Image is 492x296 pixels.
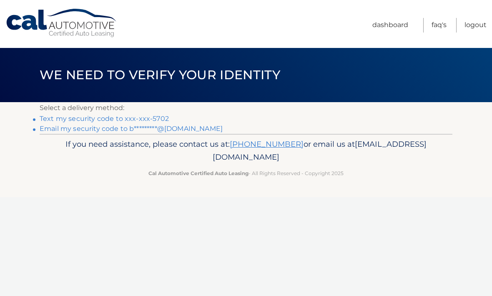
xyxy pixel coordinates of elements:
[372,18,408,33] a: Dashboard
[464,18,487,33] a: Logout
[432,18,447,33] a: FAQ's
[40,67,280,83] span: We need to verify your identity
[148,170,249,176] strong: Cal Automotive Certified Auto Leasing
[5,8,118,38] a: Cal Automotive
[230,139,304,149] a: [PHONE_NUMBER]
[45,138,447,164] p: If you need assistance, please contact us at: or email us at
[40,125,223,133] a: Email my security code to b*********@[DOMAIN_NAME]
[40,102,452,114] p: Select a delivery method:
[45,169,447,178] p: - All Rights Reserved - Copyright 2025
[40,115,169,123] a: Text my security code to xxx-xxx-5702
